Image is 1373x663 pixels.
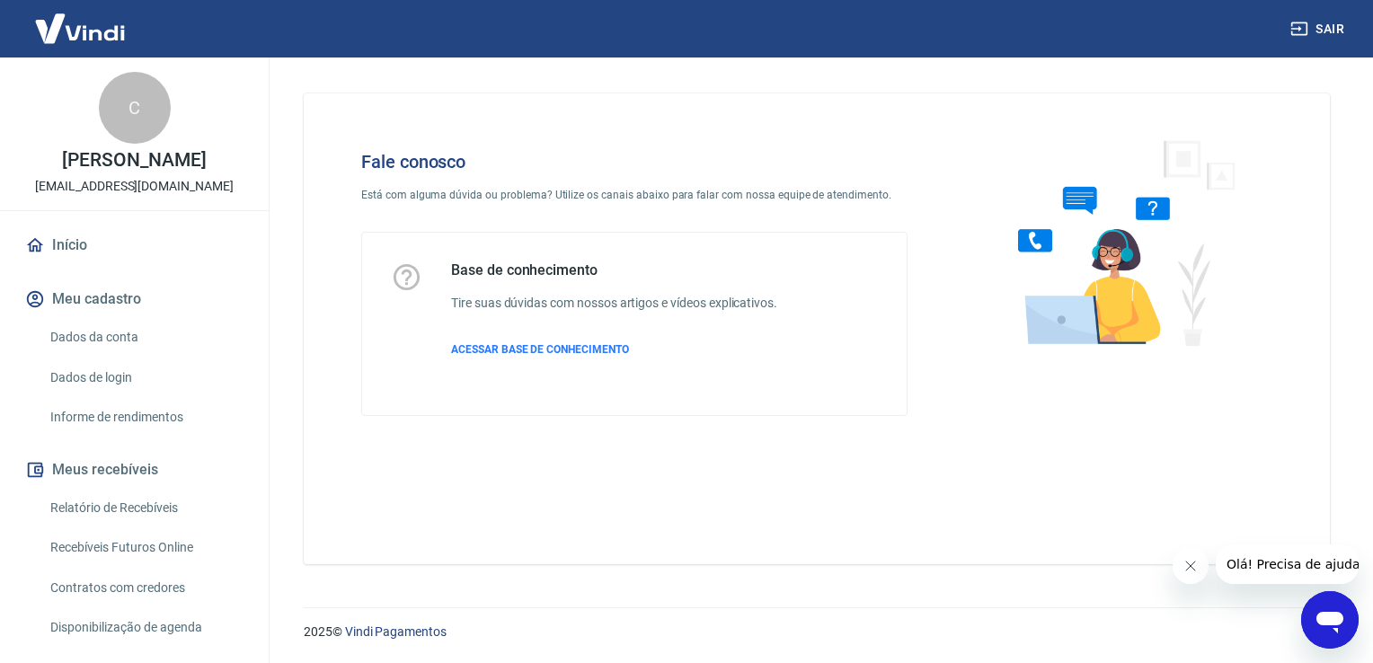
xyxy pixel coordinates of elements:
[1287,13,1351,46] button: Sair
[43,399,247,436] a: Informe de rendimentos
[22,225,247,265] a: Início
[1301,591,1359,649] iframe: Botão para abrir a janela de mensagens
[62,151,206,170] p: [PERSON_NAME]
[345,624,447,639] a: Vindi Pagamentos
[451,294,777,313] h6: Tire suas dúvidas com nossos artigos e vídeos explicativos.
[99,72,171,144] div: C
[22,1,138,56] img: Vindi
[304,623,1330,641] p: 2025 ©
[451,343,629,356] span: ACESSAR BASE DE CONHECIMENTO
[451,261,777,279] h5: Base de conhecimento
[22,279,247,319] button: Meu cadastro
[43,529,247,566] a: Recebíveis Futuros Online
[43,359,247,396] a: Dados de login
[22,450,247,490] button: Meus recebíveis
[43,570,247,606] a: Contratos com credores
[451,341,777,358] a: ACESSAR BASE DE CONHECIMENTO
[43,490,247,526] a: Relatório de Recebíveis
[361,151,908,172] h4: Fale conosco
[361,187,908,203] p: Está com alguma dúvida ou problema? Utilize os canais abaixo para falar com nossa equipe de atend...
[43,319,247,356] a: Dados da conta
[43,609,247,646] a: Disponibilização de agenda
[1216,544,1359,584] iframe: Mensagem da empresa
[1173,548,1209,584] iframe: Fechar mensagem
[35,177,234,196] p: [EMAIL_ADDRESS][DOMAIN_NAME]
[982,122,1255,362] img: Fale conosco
[11,13,151,27] span: Olá! Precisa de ajuda?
